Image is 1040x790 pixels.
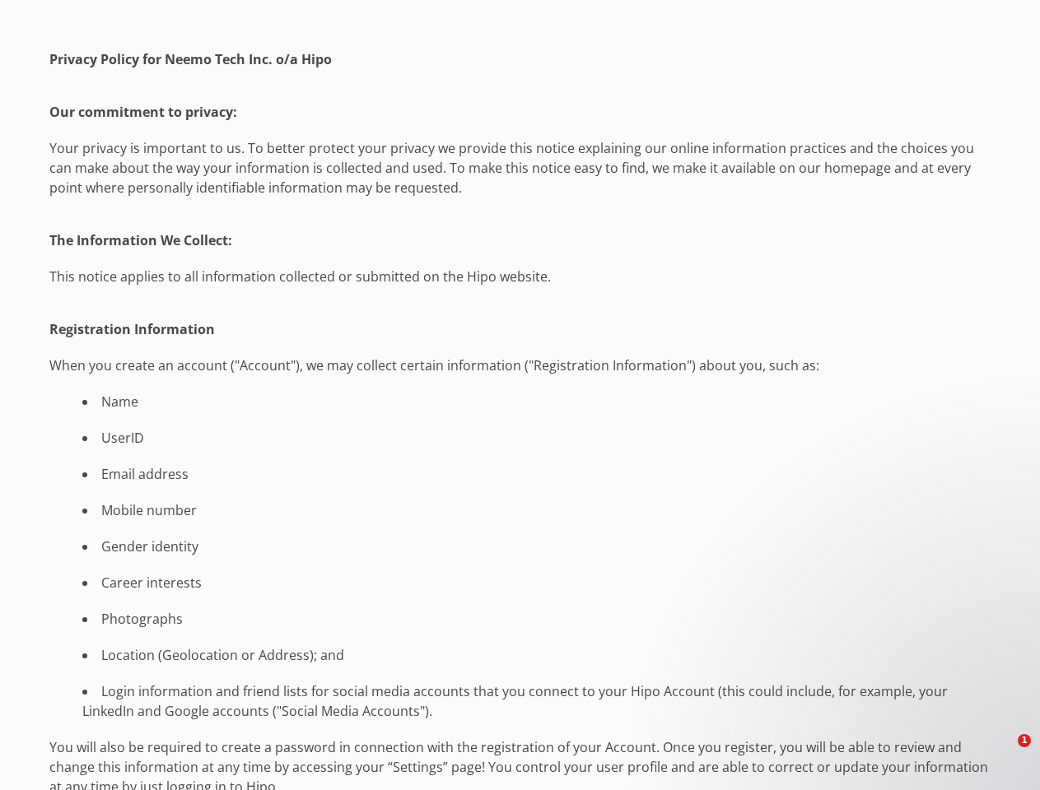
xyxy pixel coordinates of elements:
[49,500,991,520] li: Mobile number
[1018,734,1031,747] span: 1
[49,681,991,721] li: Login information and friend lists for social media accounts that you connect to your Hipo Accoun...
[49,392,991,411] li: Name
[49,573,991,592] li: Career interests
[49,102,991,122] h1: Our commitment to privacy:
[984,734,1024,774] iframe: Intercom live chat
[49,464,991,484] li: Email address
[49,49,991,69] h1: Privacy Policy for Neemo Tech Inc. o/a Hipo
[49,319,991,339] h1: Registration Information
[16,267,1024,286] p: This notice applies to all information collected or submitted on the Hipo website.
[49,645,991,665] li: Location (Geolocation or Address); and
[16,355,1024,375] p: When you create an account ("Account"), we may collect certain information ("Registration Informa...
[49,609,991,629] li: Photographs
[16,138,1024,197] p: Your privacy is important to us. To better protect your privacy we provide this notice explaining...
[49,230,991,250] h1: The Information We Collect:
[49,537,991,556] li: Gender identity
[49,428,991,448] li: UserID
